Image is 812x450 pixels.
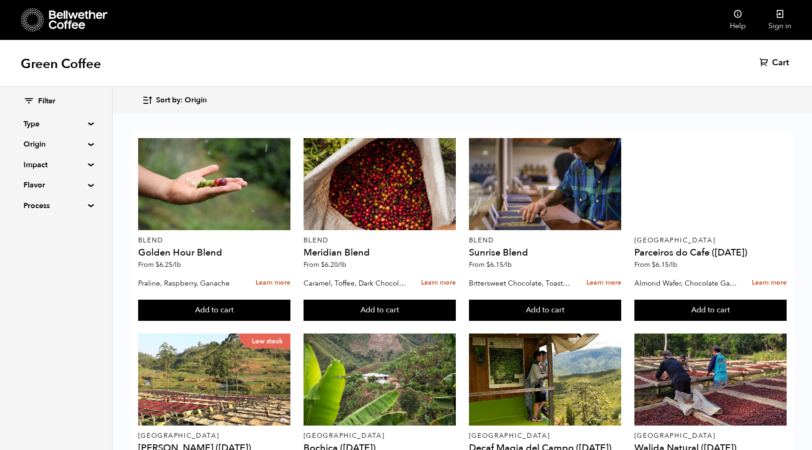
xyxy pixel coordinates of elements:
a: Low stock [138,334,291,426]
p: [GEOGRAPHIC_DATA] [634,433,787,439]
h4: Golden Hour Blend [138,248,291,257]
bdi: 6.20 [321,260,346,269]
span: Sort by: Origin [156,95,207,106]
p: Blend [138,237,291,244]
p: Blend [304,237,456,244]
summary: Impact [23,159,88,171]
a: Cart [759,57,791,69]
button: Add to cart [138,300,291,321]
summary: Origin [23,139,88,150]
a: Learn more [752,273,787,293]
span: From [138,260,181,269]
span: /lb [338,260,346,269]
p: Blend [469,237,622,244]
span: /lb [503,260,512,269]
h4: Meridian Blend [304,248,456,257]
span: From [304,260,346,269]
span: $ [156,260,159,269]
bdi: 6.25 [156,260,181,269]
p: Bittersweet Chocolate, Toasted Marshmallow, Candied Orange, Praline [469,276,573,290]
summary: Flavor [23,179,88,191]
summary: Process [23,200,88,211]
a: Learn more [586,273,621,293]
button: Sort by: Origin [142,89,207,111]
button: Add to cart [469,300,622,321]
button: Add to cart [634,300,787,321]
h4: Sunrise Blend [469,248,622,257]
p: Low stock [239,334,290,349]
span: /lb [172,260,181,269]
span: From [469,260,512,269]
h1: Green Coffee [21,55,101,72]
summary: Type [23,118,88,130]
span: $ [321,260,325,269]
button: Add to cart [304,300,456,321]
span: Filter [38,96,55,107]
h4: Parceiros do Cafe ([DATE]) [634,248,787,257]
a: Learn more [256,273,290,293]
p: [GEOGRAPHIC_DATA] [138,433,291,439]
p: [GEOGRAPHIC_DATA] [634,237,787,244]
span: $ [652,260,656,269]
bdi: 6.15 [652,260,677,269]
p: Caramel, Toffee, Dark Chocolate [304,276,407,290]
p: Almond Wafer, Chocolate Ganache, Bing Cherry [634,276,738,290]
p: [GEOGRAPHIC_DATA] [304,433,456,439]
p: Praline, Raspberry, Ganache [138,276,242,290]
span: Cart [772,57,789,69]
bdi: 6.15 [486,260,512,269]
span: From [634,260,677,269]
a: Learn more [421,273,456,293]
p: [GEOGRAPHIC_DATA] [469,433,622,439]
span: /lb [669,260,677,269]
span: $ [486,260,490,269]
